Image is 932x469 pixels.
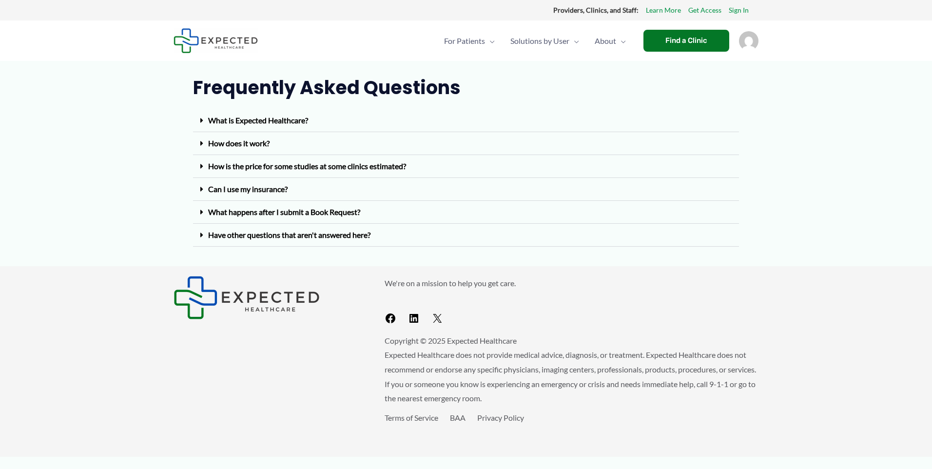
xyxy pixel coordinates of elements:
span: For Patients [444,24,485,58]
aside: Footer Widget 2 [385,276,758,328]
a: Can I use my insurance? [208,184,288,194]
a: What happens after I submit a Book Request? [208,207,360,216]
a: Privacy Policy [477,413,524,422]
div: Can I use my insurance? [193,178,739,201]
span: Menu Toggle [485,24,495,58]
div: What is Expected Healthcare? [193,109,739,132]
span: Expected Healthcare does not provide medical advice, diagnosis, or treatment. Expected Healthcare... [385,350,756,403]
a: Sign In [729,4,749,17]
a: BAA [450,413,466,422]
a: Learn More [646,4,681,17]
a: Terms of Service [385,413,438,422]
span: Solutions by User [510,24,569,58]
img: Expected Healthcare Logo - side, dark font, small [174,276,320,319]
a: Find a Clinic [643,30,729,52]
div: Have other questions that aren't answered here? [193,224,739,247]
span: Menu Toggle [569,24,579,58]
p: We're on a mission to help you get care. [385,276,758,291]
strong: Providers, Clinics, and Staff: [553,6,639,14]
div: How is the price for some studies at some clinics estimated? [193,155,739,178]
nav: Primary Site Navigation [436,24,634,58]
span: Menu Toggle [616,24,626,58]
a: Have other questions that aren't answered here? [208,230,370,239]
a: Account icon link [739,35,758,44]
a: What is Expected Healthcare? [208,116,308,125]
a: How does it work? [208,138,270,148]
aside: Footer Widget 1 [174,276,360,319]
a: Get Access [688,4,721,17]
a: For PatientsMenu Toggle [436,24,503,58]
aside: Footer Widget 3 [385,410,758,447]
a: Solutions by UserMenu Toggle [503,24,587,58]
a: How is the price for some studies at some clinics estimated? [208,161,406,171]
a: AboutMenu Toggle [587,24,634,58]
div: How does it work? [193,132,739,155]
span: About [595,24,616,58]
h2: Frequently Asked Questions [193,76,739,99]
img: Expected Healthcare Logo - side, dark font, small [174,28,258,53]
span: Copyright © 2025 Expected Healthcare [385,336,517,345]
div: What happens after I submit a Book Request? [193,201,739,224]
